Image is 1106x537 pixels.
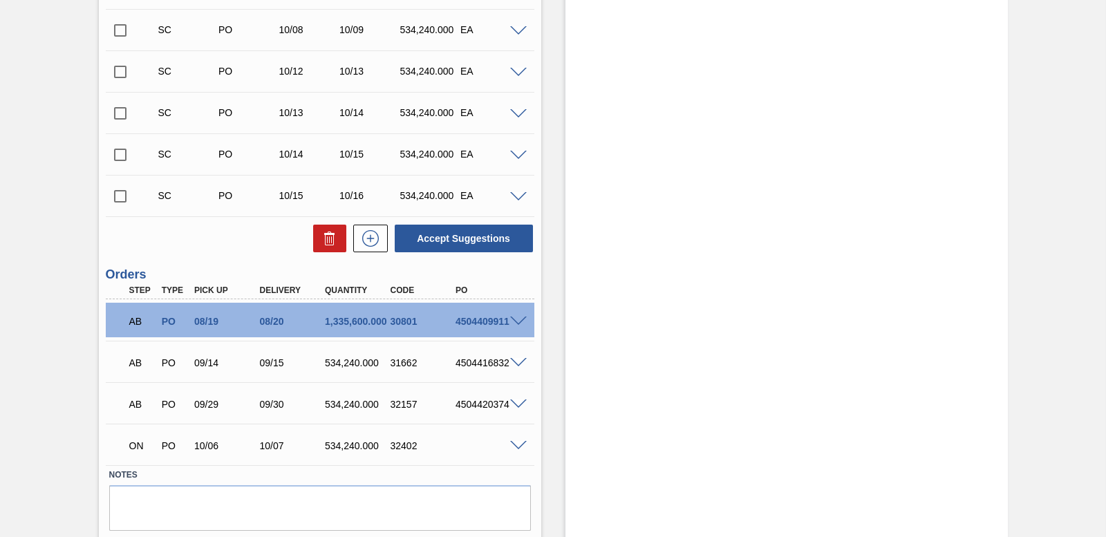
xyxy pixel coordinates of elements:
[215,24,281,35] div: Purchase order
[452,399,524,410] div: 4504420374
[126,431,159,461] div: Negotiating Order
[215,66,281,77] div: Purchase order
[457,107,523,118] div: EA
[276,66,342,77] div: 10/12/2025
[126,306,159,337] div: Awaiting Billing
[256,316,328,327] div: 08/20/2025
[321,399,393,410] div: 534,240.000
[109,465,531,485] label: Notes
[397,66,463,77] div: 534,240.000
[457,24,523,35] div: EA
[191,399,263,410] div: 09/29/2025
[397,24,463,35] div: 534,240.000
[158,316,191,327] div: Purchase order
[276,149,342,160] div: 10/14/2025
[321,316,393,327] div: 1,335,600.000
[126,389,159,420] div: Awaiting Billing
[276,190,342,201] div: 10/15/2025
[321,285,393,295] div: Quantity
[397,190,463,201] div: 534,240.000
[129,440,156,451] p: ON
[306,225,346,252] div: Delete Suggestions
[256,285,328,295] div: Delivery
[452,357,524,368] div: 4504416832
[387,357,459,368] div: 31662
[256,357,328,368] div: 09/15/2025
[129,399,156,410] p: AB
[191,285,263,295] div: Pick up
[397,107,463,118] div: 534,240.000
[191,357,263,368] div: 09/14/2025
[215,149,281,160] div: Purchase order
[158,399,191,410] div: Purchase order
[129,316,156,327] p: AB
[215,190,281,201] div: Purchase order
[452,285,524,295] div: PO
[276,107,342,118] div: 10/13/2025
[158,357,191,368] div: Purchase order
[256,440,328,451] div: 10/07/2025
[397,149,463,160] div: 534,240.000
[346,225,388,252] div: New suggestion
[336,66,402,77] div: 10/13/2025
[126,348,159,378] div: Awaiting Billing
[155,107,221,118] div: Suggestion Created
[155,149,221,160] div: Suggestion Created
[129,357,156,368] p: AB
[158,285,191,295] div: Type
[155,190,221,201] div: Suggestion Created
[321,440,393,451] div: 534,240.000
[336,190,402,201] div: 10/16/2025
[395,225,533,252] button: Accept Suggestions
[452,316,524,327] div: 4504409911
[155,66,221,77] div: Suggestion Created
[457,66,523,77] div: EA
[388,223,534,254] div: Accept Suggestions
[387,399,459,410] div: 32157
[191,440,263,451] div: 10/06/2025
[155,24,221,35] div: Suggestion Created
[191,316,263,327] div: 08/19/2025
[336,107,402,118] div: 10/14/2025
[276,24,342,35] div: 10/08/2025
[158,440,191,451] div: Purchase order
[256,399,328,410] div: 09/30/2025
[387,285,459,295] div: Code
[126,285,159,295] div: Step
[387,440,459,451] div: 32402
[215,107,281,118] div: Purchase order
[457,149,523,160] div: EA
[336,149,402,160] div: 10/15/2025
[457,190,523,201] div: EA
[336,24,402,35] div: 10/09/2025
[387,316,459,327] div: 30801
[321,357,393,368] div: 534,240.000
[106,267,534,282] h3: Orders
